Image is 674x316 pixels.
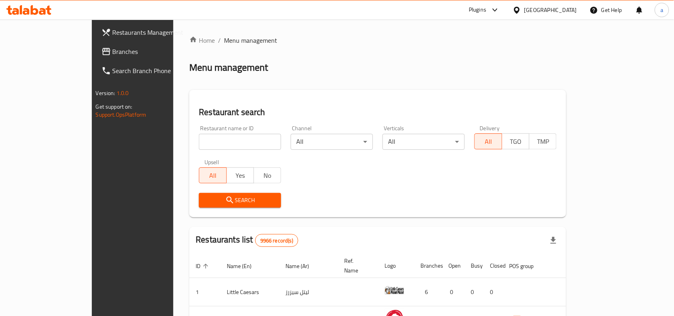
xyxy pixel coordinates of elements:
td: 0 [464,278,484,306]
span: Menu management [224,36,277,45]
div: All [291,134,373,150]
span: TMP [533,136,553,147]
td: 0 [442,278,464,306]
span: 1.0.0 [117,88,129,98]
th: Open [442,254,464,278]
td: Little Caesars [220,278,279,306]
span: Branches [113,47,198,56]
span: a [660,6,663,14]
span: ID [196,261,211,271]
h2: Restaurant search [199,106,557,118]
span: No [257,170,278,181]
span: Yes [230,170,251,181]
button: TGO [502,133,529,149]
button: All [199,167,226,183]
th: Busy [464,254,484,278]
th: Closed [484,254,503,278]
span: All [202,170,223,181]
td: 6 [414,278,442,306]
div: [GEOGRAPHIC_DATA] [524,6,577,14]
div: Plugins [469,5,486,15]
span: Ref. Name [344,256,369,275]
a: Branches [95,42,204,61]
div: All [383,134,465,150]
input: Search for restaurant name or ID.. [199,134,281,150]
label: Upsell [204,159,219,165]
img: Little Caesars [385,280,404,300]
th: Branches [414,254,442,278]
nav: breadcrumb [189,36,566,45]
td: 0 [484,278,503,306]
button: No [254,167,281,183]
button: All [474,133,502,149]
span: TGO [505,136,526,147]
button: Yes [226,167,254,183]
h2: Menu management [189,61,268,74]
span: Name (En) [227,261,262,271]
span: Search Branch Phone [113,66,198,76]
button: TMP [529,133,557,149]
th: Logo [378,254,414,278]
td: 1 [189,278,220,306]
div: Total records count [255,234,298,247]
span: Search [205,195,275,205]
a: Search Branch Phone [95,61,204,80]
a: Support.OpsPlatform [96,109,147,120]
li: / [218,36,221,45]
span: POS group [509,261,544,271]
a: Restaurants Management [95,23,204,42]
span: Restaurants Management [113,28,198,37]
span: All [478,136,499,147]
h2: Restaurants list [196,234,298,247]
button: Search [199,193,281,208]
div: Export file [544,231,563,250]
span: Get support on: [96,101,133,112]
span: Name (Ar) [285,261,319,271]
span: 9966 record(s) [256,237,298,244]
td: ليتل سيزرز [279,278,338,306]
span: Version: [96,88,115,98]
label: Delivery [480,125,500,131]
